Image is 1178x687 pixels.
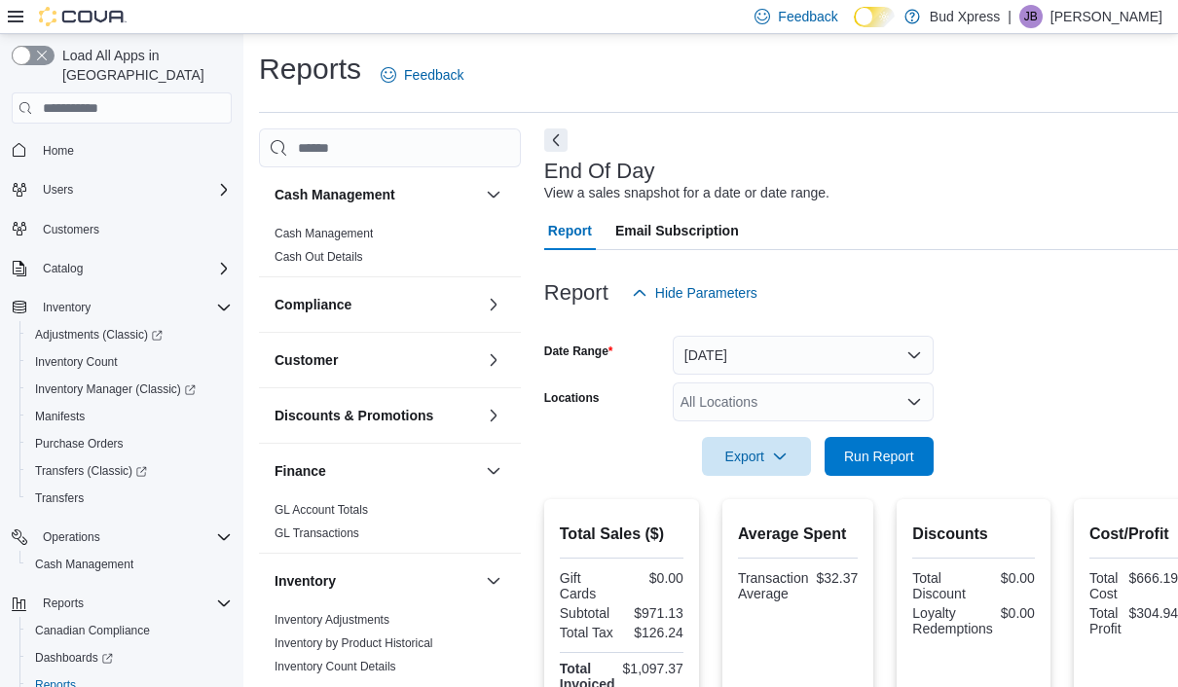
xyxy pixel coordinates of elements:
div: $0.00 [1001,605,1035,621]
h2: Average Spent [738,523,858,546]
span: Transfers (Classic) [35,463,147,479]
span: Operations [43,529,100,545]
h3: Cash Management [275,185,395,204]
button: Operations [35,525,108,549]
a: Dashboards [19,644,239,671]
span: Email Subscription [615,211,739,250]
span: Export [714,437,799,476]
button: Discounts & Promotions [275,406,478,425]
div: Joanne Bonney [1019,5,1043,28]
a: Customers [35,218,107,241]
a: Feedback [373,55,471,94]
a: Cash Management [27,553,141,576]
button: Finance [275,461,478,481]
button: Open list of options [906,394,922,410]
span: Adjustments (Classic) [35,327,163,343]
span: Load All Apps in [GEOGRAPHIC_DATA] [55,46,232,85]
span: Manifests [27,405,232,428]
button: Reports [4,590,239,617]
span: Cash Management [35,557,133,572]
span: Users [43,182,73,198]
button: Inventory [482,569,505,593]
span: JB [1024,5,1038,28]
span: Reports [43,596,84,611]
button: Manifests [19,403,239,430]
span: Cash Management [27,553,232,576]
button: Purchase Orders [19,430,239,457]
span: Canadian Compliance [35,623,150,638]
button: Cash Management [19,551,239,578]
a: Home [35,139,82,163]
div: $126.24 [625,625,683,640]
span: Run Report [844,447,914,466]
span: Inventory [35,296,232,319]
h2: Total Sales ($) [560,523,683,546]
div: Gift Cards [560,570,618,601]
button: Inventory Count [19,348,239,376]
a: Cash Management [275,227,373,240]
span: Dashboards [35,650,113,666]
span: Customers [43,222,99,237]
button: Customers [4,215,239,243]
button: Compliance [275,295,478,314]
button: [DATE] [673,336,934,375]
p: | [1008,5,1012,28]
span: Feedback [404,65,463,85]
div: Finance [259,498,521,553]
span: Inventory [43,300,91,315]
button: Hide Parameters [624,273,765,312]
span: Purchase Orders [35,436,124,452]
a: GL Transactions [275,526,359,540]
a: Canadian Compliance [27,619,158,642]
span: Adjustments (Classic) [27,323,232,346]
a: Transfers (Classic) [27,459,155,483]
a: Inventory Adjustments [275,613,389,627]
span: Inventory Manager (Classic) [27,378,232,401]
div: $0.00 [977,570,1035,586]
div: Total Discount [912,570,970,601]
button: Inventory [4,294,239,321]
div: Subtotal [560,605,618,621]
span: Home [35,137,232,162]
span: Operations [35,525,232,549]
div: Total Cost [1089,570,1122,601]
h3: Report [544,281,608,305]
div: Transaction Average [738,570,809,601]
span: Dark Mode [854,27,855,28]
a: Cash Out Details [275,250,363,264]
span: Hide Parameters [655,283,757,303]
button: Inventory [275,571,478,591]
h3: End Of Day [544,160,655,183]
span: Purchase Orders [27,432,232,455]
span: Report [548,211,592,250]
span: Canadian Compliance [27,619,232,642]
a: Transfers (Classic) [19,457,239,485]
button: Cash Management [482,183,505,206]
h1: Reports [259,50,361,89]
h3: Finance [275,461,326,481]
span: Inventory Manager (Classic) [35,381,196,397]
div: $971.13 [625,605,683,621]
span: Reports [35,592,232,615]
span: Catalog [43,261,83,276]
h2: Discounts [912,523,1035,546]
input: Dark Mode [854,7,895,27]
button: Catalog [4,255,239,282]
button: Home [4,135,239,163]
button: Run Report [825,437,934,476]
span: Dashboards [27,646,232,669]
button: Reports [35,592,92,615]
div: View a sales snapshot for a date or date range. [544,183,829,203]
a: Transfers [27,487,92,510]
div: Loyalty Redemptions [912,605,993,636]
a: Adjustments (Classic) [27,323,170,346]
button: Finance [482,459,505,483]
button: Catalog [35,257,91,280]
span: Transfers [27,487,232,510]
button: Inventory [35,296,98,319]
a: Dashboards [27,646,121,669]
button: Users [35,178,81,201]
div: Cash Management [259,222,521,276]
h3: Compliance [275,295,351,314]
div: Total Tax [560,625,618,640]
